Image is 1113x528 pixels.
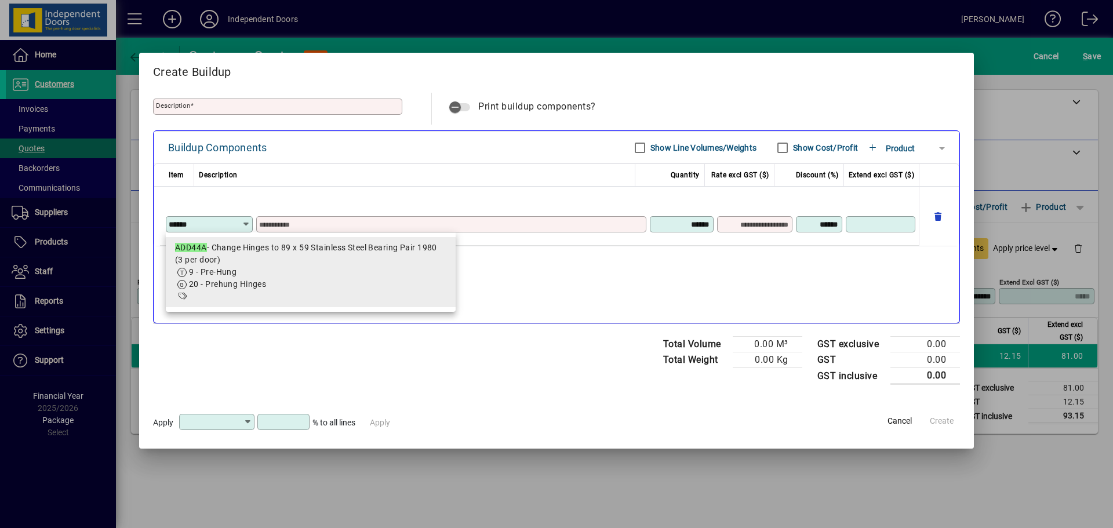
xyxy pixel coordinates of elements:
td: 0.00 M³ [733,337,802,352]
td: 0.00 [890,337,960,352]
td: Total Weight [657,352,733,368]
label: Show Cost/Profit [791,142,858,154]
td: GST inclusive [812,368,891,384]
mat-option: ADD44A - Change Hinges to 89 x 59 Stainless Steel Bearing Pair 1980 (3 per door) [166,237,456,307]
label: Show Line Volumes/Weights [648,142,756,154]
button: Create [923,411,960,432]
span: Apply [153,418,173,427]
div: - Change Hinges to 89 x 59 Stainless Steel Bearing Pair 1980 (3 per door) [175,242,446,266]
span: Rate excl GST ($) [711,168,769,182]
td: 0.00 [890,352,960,368]
h2: Create Buildup [139,53,974,86]
button: Cancel [881,411,918,432]
span: Item [169,168,184,182]
td: 0.00 Kg [733,352,802,368]
em: ADD44A [175,243,207,252]
span: 20 - Prehung Hinges [189,279,266,289]
span: Create [930,415,954,427]
td: 0.00 [890,368,960,384]
span: 9 - Pre-Hung [189,267,237,276]
span: Discount (%) [796,168,839,182]
span: Cancel [888,415,912,427]
span: Quantity [671,168,700,182]
td: GST [812,352,891,368]
mat-label: Description [156,101,190,110]
td: Total Volume [657,337,733,352]
span: Description [199,168,238,182]
td: GST exclusive [812,337,891,352]
span: % to all lines [312,418,355,427]
div: Buildup Components [168,139,267,157]
span: Extend excl GST ($) [849,168,915,182]
span: Print buildup components? [478,101,596,112]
